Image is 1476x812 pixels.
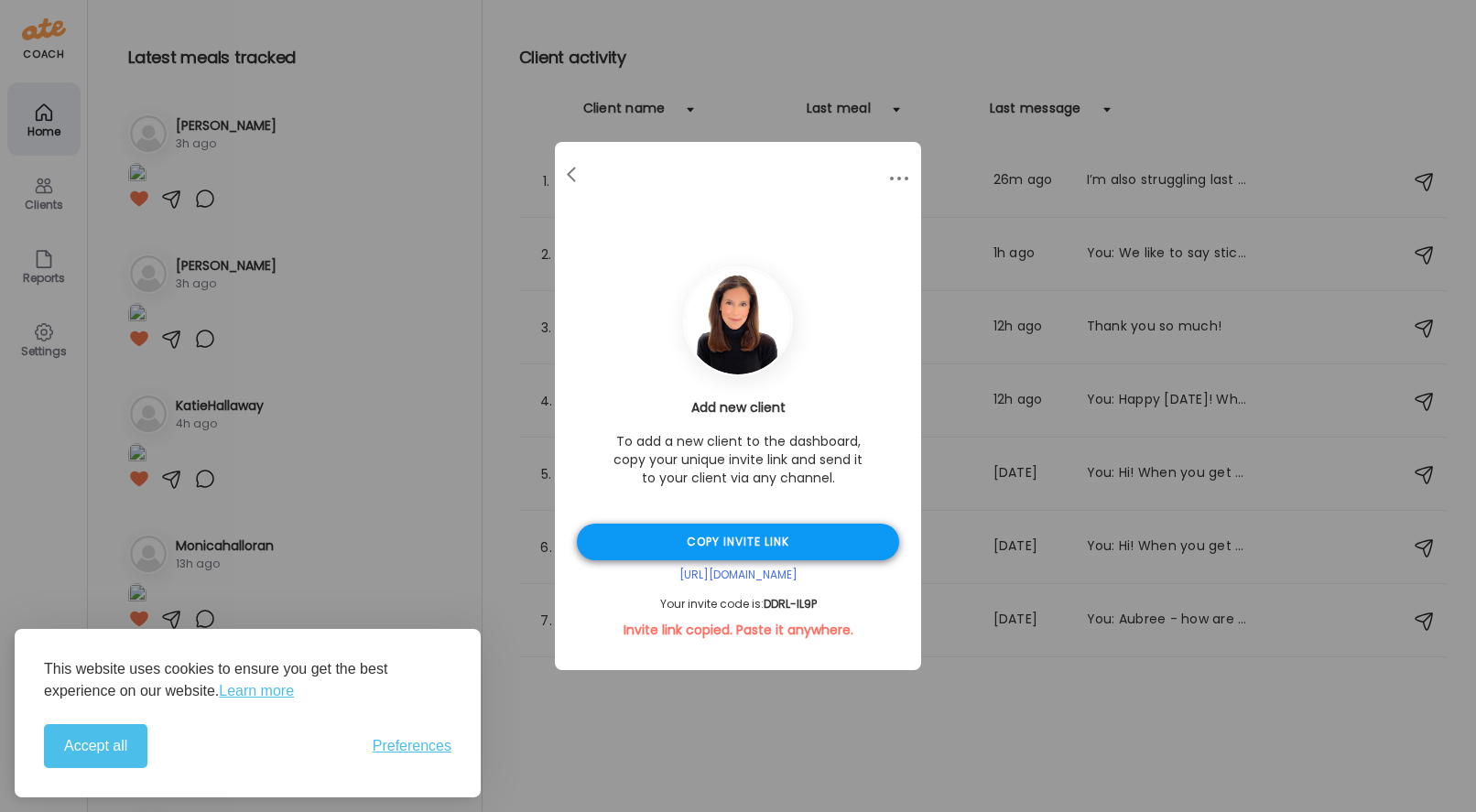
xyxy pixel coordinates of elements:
span: Preferences [373,738,451,754]
button: Accept all cookies [44,724,147,768]
a: Learn more [219,680,294,702]
img: avatars%2FfptQNShTjgNZWdF0DaXs92OC25j2 [685,268,791,374]
button: Toggle preferences [373,738,451,754]
div: Your invite code is: [577,597,899,612]
div: [URL][DOMAIN_NAME] [577,568,899,582]
div: Copy invite link [577,524,899,560]
div: Invite link copied. Paste it anywhere. [577,621,899,639]
p: To add a new client to the dashboard, copy your unique invite link and send it to your client via... [610,432,866,487]
span: DDRL-IL9P [764,596,817,612]
p: This website uses cookies to ensure you get the best experience on our website. [44,658,451,702]
h3: Add new client [577,398,899,417]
